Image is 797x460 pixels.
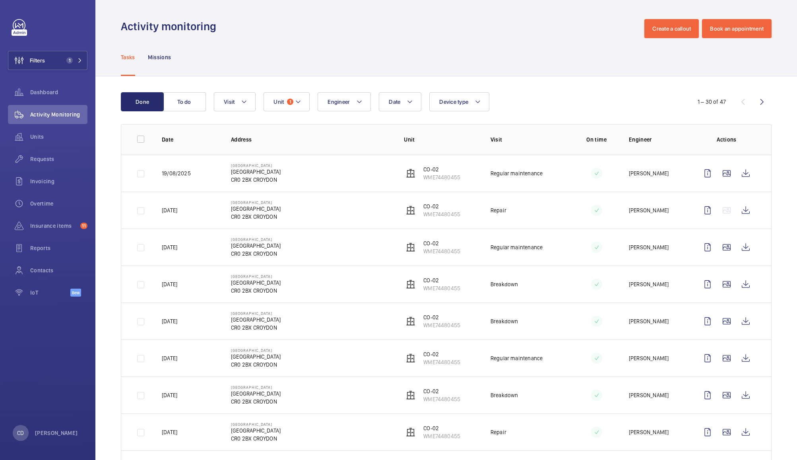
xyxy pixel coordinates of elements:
button: Filters1 [8,51,87,70]
p: CR0 2BX CROYDON [231,435,281,443]
p: Unit [404,136,478,144]
span: 11 [80,223,87,229]
p: Missions [148,53,171,61]
p: Visit [491,136,564,144]
button: Date [379,92,421,111]
p: [DATE] [162,206,177,214]
span: 1 [287,99,293,105]
p: CO-02 [423,165,460,173]
p: [GEOGRAPHIC_DATA] [231,390,281,398]
button: To do [163,92,206,111]
p: [GEOGRAPHIC_DATA] [231,316,281,324]
p: [PERSON_NAME] [629,243,669,251]
p: CO-02 [423,350,460,358]
p: CR0 2BX CROYDON [231,324,281,332]
p: [GEOGRAPHIC_DATA] [231,279,281,287]
p: [GEOGRAPHIC_DATA] [231,427,281,435]
p: [PERSON_NAME] [629,280,669,288]
p: [GEOGRAPHIC_DATA] [231,168,281,176]
button: Done [121,92,164,111]
span: Visit [224,99,235,105]
span: Activity Monitoring [30,111,87,118]
span: Units [30,133,87,141]
p: CO-02 [423,276,460,284]
p: [PERSON_NAME] [629,354,669,362]
button: Engineer [318,92,371,111]
p: CR0 2BX CROYDON [231,361,281,369]
p: 19/08/2025 [162,169,191,177]
span: Engineer [328,99,350,105]
p: [DATE] [162,391,177,399]
p: WME74480455 [423,173,460,181]
p: CR0 2BX CROYDON [231,213,281,221]
p: CO-02 [423,202,460,210]
p: CD [17,429,24,437]
img: elevator.svg [406,279,415,289]
button: Create a callout [644,19,699,38]
img: elevator.svg [406,316,415,326]
p: CR0 2BX CROYDON [231,398,281,406]
p: [GEOGRAPHIC_DATA] [231,205,281,213]
p: [DATE] [162,317,177,325]
p: [PERSON_NAME] [629,428,669,436]
span: IoT [30,289,70,297]
span: Dashboard [30,88,87,96]
p: [PERSON_NAME] [629,391,669,399]
p: On time [577,136,616,144]
img: elevator.svg [406,353,415,363]
span: Date [389,99,400,105]
p: CR0 2BX CROYDON [231,287,281,295]
p: [GEOGRAPHIC_DATA] [231,242,281,250]
p: WME74480455 [423,395,460,403]
p: Actions [698,136,755,144]
span: Requests [30,155,87,163]
span: Invoicing [30,177,87,185]
div: 1 – 30 of 47 [698,98,726,106]
p: [GEOGRAPHIC_DATA] [231,385,281,390]
span: Device type [439,99,468,105]
p: Breakdown [491,391,518,399]
p: [GEOGRAPHIC_DATA] [231,348,281,353]
button: Device type [429,92,489,111]
span: Beta [70,289,81,297]
p: WME74480455 [423,210,460,218]
p: Repair [491,206,506,214]
p: [DATE] [162,280,177,288]
p: Breakdown [491,317,518,325]
button: Visit [214,92,256,111]
img: elevator.svg [406,427,415,437]
span: Overtime [30,200,87,208]
p: [DATE] [162,354,177,362]
p: [GEOGRAPHIC_DATA] [231,200,281,205]
p: CO-02 [423,239,460,247]
p: CO-02 [423,387,460,395]
span: Filters [30,56,45,64]
p: [DATE] [162,243,177,251]
p: WME74480455 [423,321,460,329]
p: CR0 2BX CROYDON [231,250,281,258]
p: Regular maintenance [491,354,543,362]
button: Book an appointment [702,19,772,38]
p: Address [231,136,391,144]
p: WME74480455 [423,358,460,366]
h1: Activity monitoring [121,19,221,34]
p: [PERSON_NAME] [629,169,669,177]
p: [GEOGRAPHIC_DATA] [231,311,281,316]
p: CO-02 [423,313,460,321]
button: Unit1 [264,92,310,111]
img: elevator.svg [406,243,415,252]
p: Breakdown [491,280,518,288]
span: Unit [273,99,284,105]
p: [GEOGRAPHIC_DATA] [231,237,281,242]
p: [PERSON_NAME] [629,317,669,325]
img: elevator.svg [406,169,415,178]
p: Repair [491,428,506,436]
p: Date [162,136,218,144]
p: Tasks [121,53,135,61]
p: [GEOGRAPHIC_DATA] [231,163,281,168]
p: WME74480455 [423,432,460,440]
p: Engineer [629,136,685,144]
span: Insurance items [30,222,77,230]
p: [PERSON_NAME] [35,429,78,437]
p: CR0 2BX CROYDON [231,176,281,184]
